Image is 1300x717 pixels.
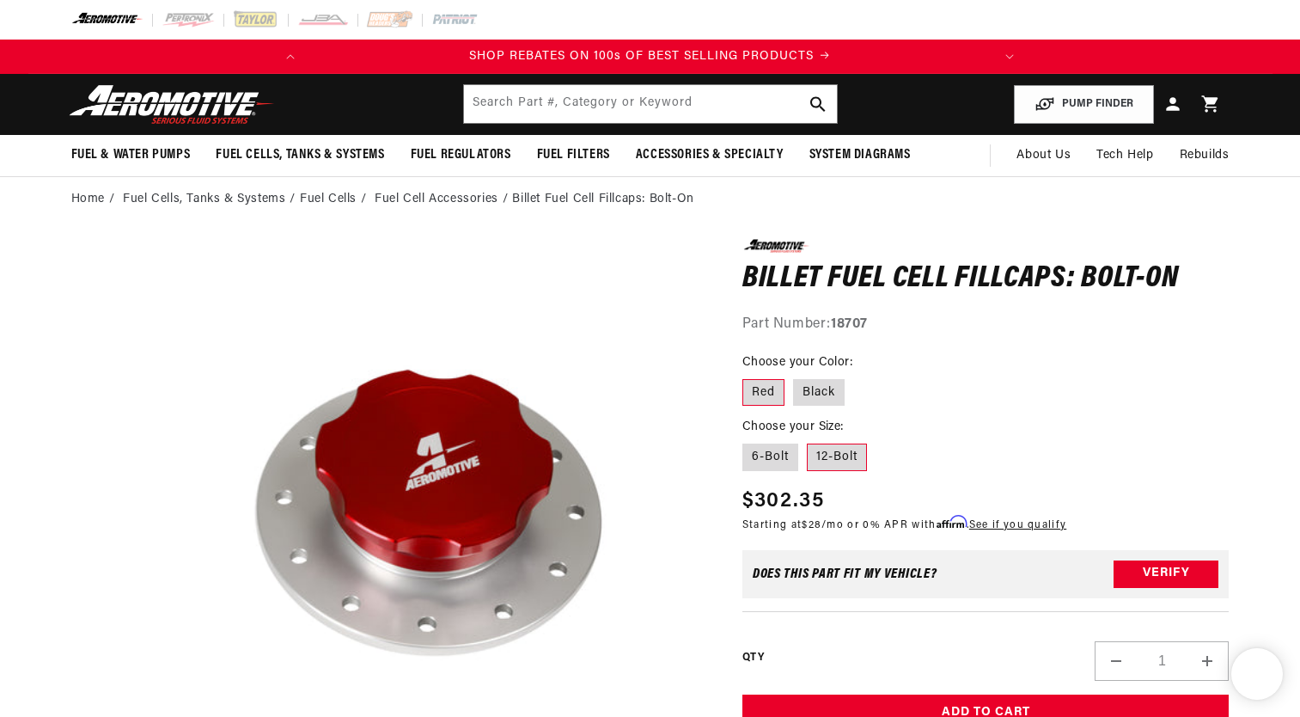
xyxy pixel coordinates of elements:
[308,47,992,66] div: Announcement
[71,146,191,164] span: Fuel & Water Pumps
[742,517,1066,533] p: Starting at /mo or 0% APR with .
[1114,561,1218,588] button: Verify
[411,146,511,164] span: Fuel Regulators
[537,146,610,164] span: Fuel Filters
[71,190,1230,209] nav: breadcrumbs
[742,444,798,471] label: 6-Bolt
[1083,135,1166,176] summary: Tech Help
[464,85,837,123] input: Search by Part Number, Category or Keyword
[742,486,824,517] span: $302.35
[1004,135,1083,176] a: About Us
[512,190,693,209] li: Billet Fuel Cell Fillcaps: Bolt-On
[1014,85,1154,124] button: PUMP FINDER
[71,190,105,209] a: Home
[831,317,868,331] strong: 18707
[1016,149,1071,162] span: About Us
[742,353,854,371] legend: Choose your Color:
[937,516,967,529] span: Affirm
[469,50,814,63] span: SHOP REBATES ON 100s OF BEST SELLING PRODUCTS
[809,146,911,164] span: System Diagrams
[623,135,796,175] summary: Accessories & Specialty
[1167,135,1242,176] summary: Rebuilds
[375,190,498,209] a: Fuel Cell Accessories
[969,520,1066,530] a: See if you qualify - Learn more about Affirm Financing (opens in modal)
[308,47,992,66] div: 1 of 2
[793,379,845,407] label: Black
[1096,146,1153,165] span: Tech Help
[524,135,623,175] summary: Fuel Filters
[203,135,397,175] summary: Fuel Cells, Tanks & Systems
[273,40,308,74] button: Translation missing: en.sections.announcements.previous_announcement
[799,85,837,123] button: search button
[992,40,1027,74] button: Translation missing: en.sections.announcements.next_announcement
[753,567,937,581] div: Does This part fit My vehicle?
[796,135,924,175] summary: System Diagrams
[807,444,867,471] label: 12-Bolt
[742,379,784,407] label: Red
[398,135,524,175] summary: Fuel Regulators
[1180,146,1230,165] span: Rebuilds
[300,190,371,209] li: Fuel Cells
[742,418,845,436] legend: Choose your Size:
[123,190,300,209] li: Fuel Cells, Tanks & Systems
[636,146,784,164] span: Accessories & Specialty
[802,520,821,530] span: $28
[58,135,204,175] summary: Fuel & Water Pumps
[216,146,384,164] span: Fuel Cells, Tanks & Systems
[64,84,279,125] img: Aeromotive
[742,314,1230,336] div: Part Number:
[742,266,1230,293] h1: Billet Fuel Cell Fillcaps: Bolt-On
[28,40,1273,74] slideshow-component: Translation missing: en.sections.announcements.announcement_bar
[742,651,764,665] label: QTY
